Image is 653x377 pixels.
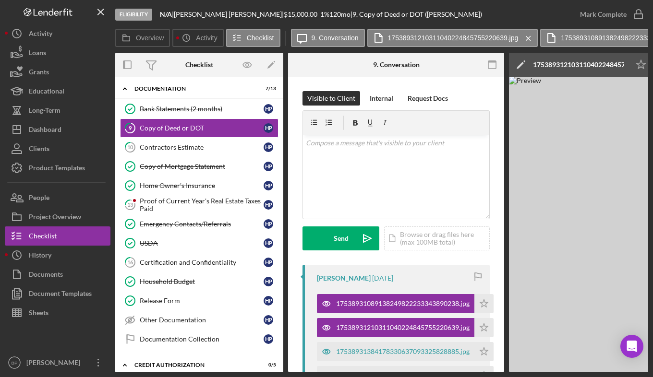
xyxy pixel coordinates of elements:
div: H P [264,200,273,210]
button: Checklist [226,29,280,47]
div: H P [264,104,273,114]
div: Documentation [134,86,252,92]
button: Internal [365,91,398,106]
button: 9. Conversation [291,29,365,47]
div: USDA [140,239,264,247]
a: Documentation CollectionHP [120,330,278,349]
a: Bank Statements (2 months)HP [120,99,278,118]
button: 17538931210311040224845755220639.jpg [317,318,494,337]
div: CREDIT AUTHORIZATION [134,362,252,368]
button: Checklist [5,226,110,246]
div: H P [264,277,273,286]
div: Certification and Confidentiality [140,259,264,266]
div: H P [264,181,273,190]
button: Send [302,226,379,250]
div: | 9. Copy of Deed or DOT ([PERSON_NAME]) [351,11,482,18]
div: Internal [370,91,393,106]
div: Emergency Contacts/Referrals [140,220,264,228]
div: [PERSON_NAME] [24,353,86,375]
div: Grants [29,62,49,84]
button: Visible to Client [302,91,360,106]
div: Product Templates [29,158,85,180]
div: Loans [29,43,46,65]
div: H P [264,315,273,325]
div: Release Form [140,297,264,305]
a: Household BudgetHP [120,272,278,291]
div: Documents [29,265,63,286]
label: 17538931210311040224845755220639.jpg [388,34,519,42]
button: Document Templates [5,284,110,303]
button: Educational [5,82,110,101]
button: Overview [115,29,170,47]
a: Other DocumentationHP [120,310,278,330]
div: 17538931089138249822233343890238.jpg [336,300,470,307]
a: Release FormHP [120,291,278,310]
div: Request Docs [408,91,448,106]
div: Contractors Estimate [140,143,264,151]
div: 120 mo [329,11,351,18]
div: Checklist [29,226,57,248]
div: Copy of Mortgage Statement [140,163,264,170]
button: History [5,246,110,265]
a: Long-Term [5,101,110,120]
div: Other Documentation [140,316,264,324]
div: | [160,11,174,18]
button: Mark Complete [570,5,648,24]
tspan: 13 [127,201,133,208]
div: History [29,246,51,267]
div: Eligibility [115,9,152,21]
div: People [29,188,49,210]
button: Grants [5,62,110,82]
tspan: 16 [127,259,133,265]
div: Sheets [29,303,48,325]
a: Emergency Contacts/ReferralsHP [120,214,278,234]
div: Long-Term [29,101,60,122]
button: BP[PERSON_NAME] [5,353,110,372]
button: 17538931210311040224845755220639.jpg [367,29,538,47]
button: Dashboard [5,120,110,139]
div: [PERSON_NAME] [317,274,371,282]
div: Open Intercom Messenger [620,335,643,358]
time: 2025-07-30 16:33 [372,274,393,282]
div: Educational [29,82,64,103]
a: Copy of Mortgage StatementHP [120,157,278,176]
button: Project Overview [5,207,110,226]
div: 1 % [320,11,329,18]
tspan: 9 [129,125,132,131]
div: 7 / 13 [259,86,276,92]
button: 17538931089138249822233343890238.jpg [317,294,494,313]
button: Clients [5,139,110,158]
button: 17538931384178330637093325828885.jpg [317,342,494,361]
button: Documents [5,265,110,284]
a: Loans [5,43,110,62]
a: USDAHP [120,234,278,253]
button: Product Templates [5,158,110,177]
button: Activity [5,24,110,43]
text: BP [12,360,18,365]
div: H P [264,219,273,229]
a: 16Certification and ConfidentialityHP [120,253,278,272]
div: Bank Statements (2 months) [140,105,264,113]
a: 13Proof of Current Year's Real Estate Taxes PaidHP [120,195,278,214]
div: H P [264,162,273,171]
a: Home Owner's InsuranceHP [120,176,278,195]
label: 9. Conversation [312,34,359,42]
button: Request Docs [403,91,453,106]
div: Clients [29,139,49,161]
button: Activity [172,29,223,47]
div: 0 / 5 [259,362,276,368]
label: Overview [136,34,164,42]
div: Household Budget [140,278,264,285]
div: 9. Conversation [373,61,420,69]
label: Checklist [247,34,274,42]
a: 10Contractors EstimateHP [120,138,278,157]
div: 17538931210311040224845755220639.jpg [533,61,624,69]
button: People [5,188,110,207]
